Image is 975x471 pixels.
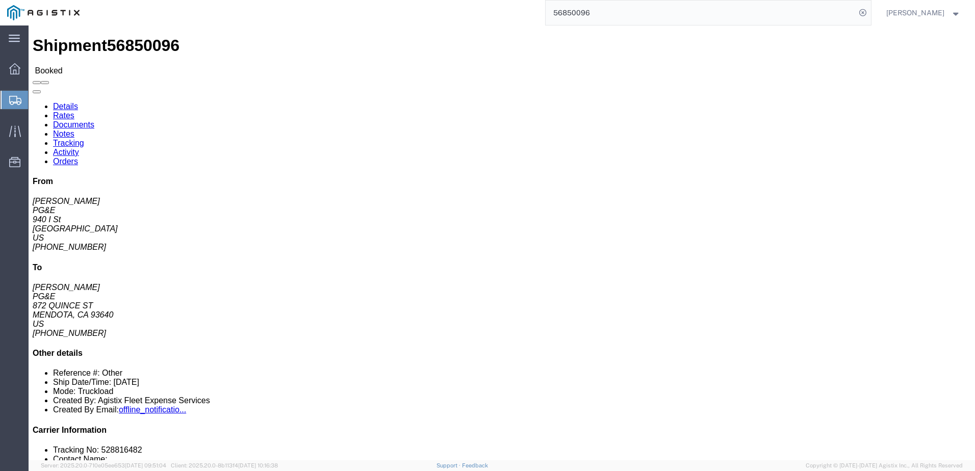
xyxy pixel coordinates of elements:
[41,462,166,468] span: Server: 2025.20.0-710e05ee653
[125,462,166,468] span: [DATE] 09:51:04
[29,25,975,460] iframe: FS Legacy Container
[546,1,856,25] input: Search for shipment number, reference number
[171,462,278,468] span: Client: 2025.20.0-8b113f4
[238,462,278,468] span: [DATE] 10:16:38
[806,461,963,470] span: Copyright © [DATE]-[DATE] Agistix Inc., All Rights Reserved
[462,462,488,468] a: Feedback
[886,7,961,19] button: [PERSON_NAME]
[7,5,80,20] img: logo
[437,462,462,468] a: Support
[886,7,944,18] span: Deni Smith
